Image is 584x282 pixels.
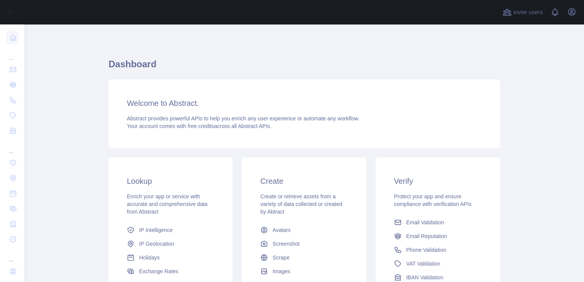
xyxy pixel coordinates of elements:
div: ... [6,139,18,154]
div: ... [6,46,18,61]
h3: Verify [394,176,482,186]
a: Email Validation [391,216,485,229]
h3: Welcome to Abstract. [127,98,482,109]
a: Screenshot [257,237,351,251]
span: IP Geolocation [139,240,174,248]
a: Exchange Rates [124,264,217,278]
a: Scrape [257,251,351,264]
span: Scrape [273,254,289,261]
a: Email Reputation [391,229,485,243]
button: Invite users [501,6,544,18]
span: Abstract provides powerful APIs to help you enrich any user experience or automate any workflow. [127,115,360,122]
span: Protect your app and ensure compliance with verification APIs [394,193,472,207]
span: VAT Validation [406,260,440,267]
span: Invite users [513,8,543,17]
span: IBAN Validation [406,274,443,281]
span: Avatars [273,226,290,234]
div: ... [6,248,18,263]
a: Holidays [124,251,217,264]
span: Email Reputation [406,232,447,240]
a: VAT Validation [391,257,485,271]
a: Phone Validation [391,243,485,257]
span: Enrich your app or service with accurate and comprehensive data from Abstract [127,193,208,215]
h3: Create [260,176,348,186]
h1: Dashboard [109,58,500,76]
span: Screenshot [273,240,300,248]
a: IP Intelligence [124,223,217,237]
a: Images [257,264,351,278]
span: Phone Validation [406,246,446,254]
span: Images [273,267,290,275]
a: Avatars [257,223,351,237]
span: IP Intelligence [139,226,173,234]
span: Create or retrieve assets from a variety of data collected or created by Abtract [260,193,342,215]
span: Holidays [139,254,160,261]
span: Exchange Rates [139,267,178,275]
span: Email Validation [406,219,444,226]
h3: Lookup [127,176,214,186]
span: free credits [188,123,214,129]
a: IP Geolocation [124,237,217,251]
span: Your account comes with across all Abstract APIs. [127,123,271,129]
